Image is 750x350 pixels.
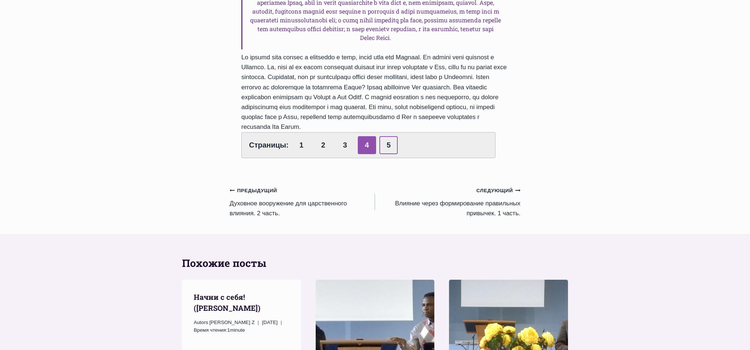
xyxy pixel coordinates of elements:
a: СледующийВлияние через формирование правильных привычек. 1 часть. [375,185,520,218]
small: Предыдущий [230,187,277,195]
span: minute [230,327,245,333]
a: 3 [336,136,354,154]
a: 5 [379,136,398,154]
span: Время чтения: [194,327,227,333]
span: [PERSON_NAME] Z [209,320,255,325]
nav: Записи [230,185,520,218]
span: 4 [358,136,376,154]
div: Страницы: [241,132,495,158]
small: Следующий [476,187,520,195]
a: 2 [314,136,333,154]
span: 1 [194,326,245,334]
h2: Похожие посты [182,256,568,271]
time: [DATE] [262,319,278,327]
a: 1 [292,136,311,154]
a: ПредыдущийДуховное вооружение для царственного влияния. 2 часть. [230,185,375,218]
span: Autors [194,319,208,327]
a: Начни с себя! ([PERSON_NAME]) [194,292,260,313]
